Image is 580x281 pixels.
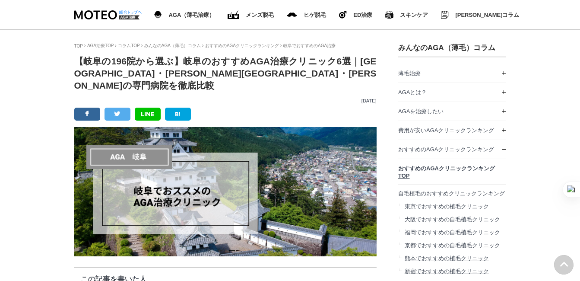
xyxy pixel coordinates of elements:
[404,203,488,210] span: 東京でおすすめの植毛クリニック
[398,108,444,115] span: AGAを治療したい
[154,9,215,20] a: AGA（薄毛治療） AGA（薄毛治療）
[304,12,326,18] span: ヒゲ脱毛
[287,13,297,17] img: メンズ脱毛
[205,43,279,48] a: おすすめのAGAクリニックランキング
[400,12,428,18] span: スキンケア
[398,64,506,83] a: 薄毛治療
[87,43,114,48] a: AGA治療TOP
[554,255,574,275] img: PAGE UP
[246,12,274,18] span: メンズ脱毛
[168,12,215,18] span: AGA（薄毛治療）
[398,226,506,239] a: 福岡でおすすめの自毛植毛クリニック
[398,43,506,53] h3: みんなのAGA（薄毛）コラム
[280,43,336,49] li: 岐阜でおすすめのAGA治療
[398,165,495,179] span: おすすめのAGAクリニックランキングTOP
[398,89,427,96] span: AGAとは？
[455,12,519,18] span: [PERSON_NAME]コラム
[228,10,239,19] img: ED（勃起不全）治療
[118,43,139,48] a: コラムTOP
[339,9,372,20] a: ヒゲ脱毛 ED治療
[398,159,506,184] a: おすすめのAGAクリニックランキングTOP
[74,98,377,103] p: [DATE]
[74,44,83,48] a: TOP
[154,11,162,19] img: AGA（薄毛治療）
[398,70,421,77] span: 薄毛治療
[404,216,500,223] span: 大阪でおすすめの自毛植毛クリニック
[74,55,377,92] h1: 【岐阜の196院から選ぶ】岐阜のおすすめAGA治療クリニック6選｜[GEOGRAPHIC_DATA]・[PERSON_NAME][GEOGRAPHIC_DATA]・[PERSON_NAME]の専...
[141,112,154,116] img: LINE
[144,43,201,48] a: みんなのAGA（薄毛）コラム
[404,268,488,275] span: 新宿でおすすめの植毛クリニック
[398,127,494,134] span: 費用が安いAGAクリニックランキング
[398,252,506,265] a: 熊本でおすすめの植毛クリニック
[441,9,519,21] a: みんなのMOTEOコラム [PERSON_NAME]コラム
[398,185,506,201] a: 自毛植毛のおすすめクリニックランキング
[398,83,506,102] a: AGAとは？
[398,200,506,213] a: 東京でおすすめの植毛クリニック
[385,9,428,20] a: スキンケア
[339,11,347,19] img: ヒゲ脱毛
[398,190,505,197] span: 自毛植毛のおすすめクリニックランキング
[404,242,500,249] span: 京都でおすすめの自毛植毛クリニック
[441,11,449,19] img: みんなのMOTEOコラム
[119,10,142,14] img: 総合トップへ
[353,12,372,18] span: ED治療
[398,213,506,226] a: 大阪でおすすめの自毛植毛クリニック
[398,146,494,153] span: おすすめのAGAクリニックランキング
[228,9,274,21] a: ED（勃起不全）治療 メンズ脱毛
[404,229,500,236] span: 福岡でおすすめの自毛植毛クリニック
[175,112,181,116] img: B!
[398,140,506,159] a: おすすめのAGAクリニックランキング
[398,121,506,140] a: 費用が安いAGAクリニックランキング
[398,265,506,278] a: 新宿でおすすめの植毛クリニック
[404,255,488,262] span: 熊本でおすすめの植毛クリニック
[398,239,506,252] a: 京都でおすすめの自毛植毛クリニック
[398,102,506,121] a: AGAを治療したい
[287,10,326,19] a: メンズ脱毛 ヒゲ脱毛
[74,10,139,19] img: MOTEO AGA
